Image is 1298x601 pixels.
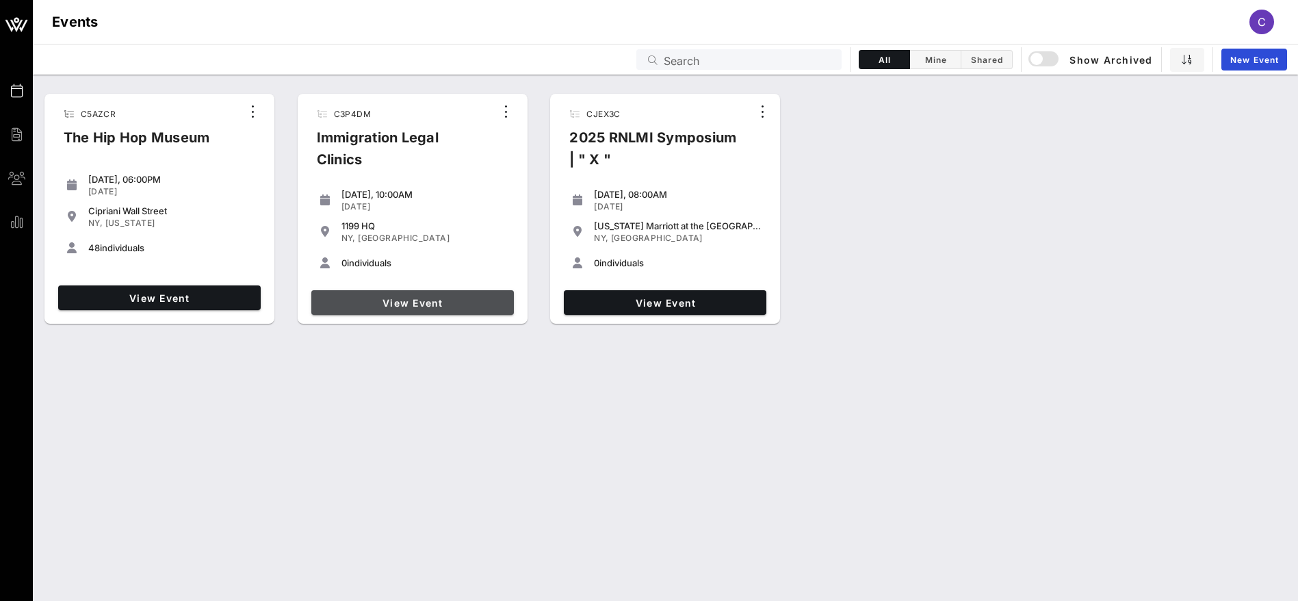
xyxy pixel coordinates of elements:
[1249,10,1274,34] div: C
[306,127,495,181] div: Immigration Legal Clinics
[58,285,261,310] a: View Event
[1230,55,1279,65] span: New Event
[594,233,608,243] span: NY,
[311,290,514,315] a: View Event
[341,189,508,200] div: [DATE], 10:00AM
[341,257,508,268] div: individuals
[53,127,221,159] div: The Hip Hop Museum
[859,50,910,69] button: All
[594,257,761,268] div: individuals
[569,297,761,309] span: View Event
[317,297,508,309] span: View Event
[88,186,255,197] div: [DATE]
[88,205,255,216] div: Cipriani Wall Street
[341,220,508,231] div: 1199 HQ
[64,292,255,304] span: View Event
[594,189,761,200] div: [DATE], 08:00AM
[341,233,356,243] span: NY,
[88,242,255,253] div: individuals
[910,50,961,69] button: Mine
[81,109,116,119] span: C5AZCR
[341,201,508,212] div: [DATE]
[334,109,371,119] span: C3P4DM
[88,242,100,253] span: 48
[586,109,620,119] span: CJEX3C
[88,218,103,228] span: NY,
[1030,51,1152,68] span: Show Archived
[611,233,703,243] span: [GEOGRAPHIC_DATA]
[558,127,751,181] div: 2025 RNLMI Symposium | " X "
[105,218,155,228] span: [US_STATE]
[564,290,766,315] a: View Event
[961,50,1013,69] button: Shared
[970,55,1004,65] span: Shared
[52,11,99,33] h1: Events
[1221,49,1287,71] a: New Event
[88,174,255,185] div: [DATE], 06:00PM
[1030,47,1153,72] button: Show Archived
[868,55,901,65] span: All
[358,233,450,243] span: [GEOGRAPHIC_DATA]
[594,220,761,231] div: [US_STATE] Marriott at the [GEOGRAPHIC_DATA]
[594,201,761,212] div: [DATE]
[918,55,952,65] span: Mine
[1258,15,1266,29] span: C
[594,257,599,268] span: 0
[341,257,347,268] span: 0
